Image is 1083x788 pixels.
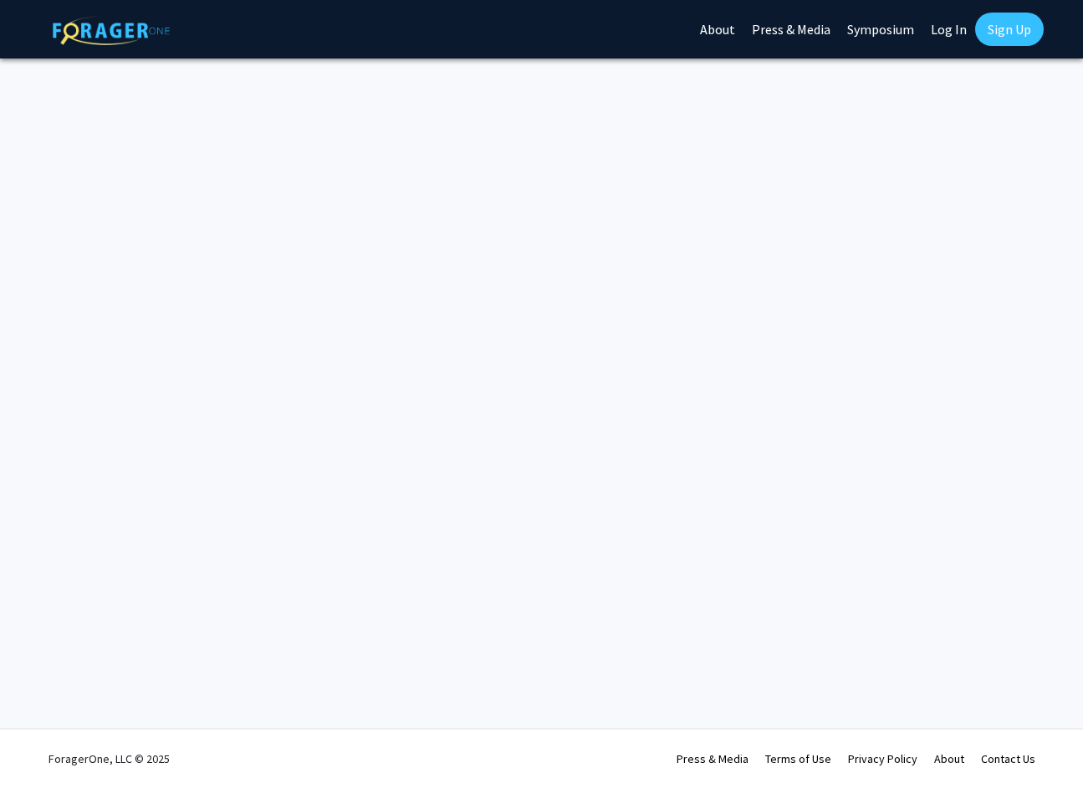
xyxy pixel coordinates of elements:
a: Terms of Use [765,751,831,766]
a: Contact Us [981,751,1035,766]
a: Privacy Policy [848,751,917,766]
div: ForagerOne, LLC © 2025 [49,730,170,788]
a: Sign Up [975,13,1044,46]
a: About [934,751,964,766]
img: ForagerOne Logo [53,16,170,45]
a: Press & Media [677,751,748,766]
